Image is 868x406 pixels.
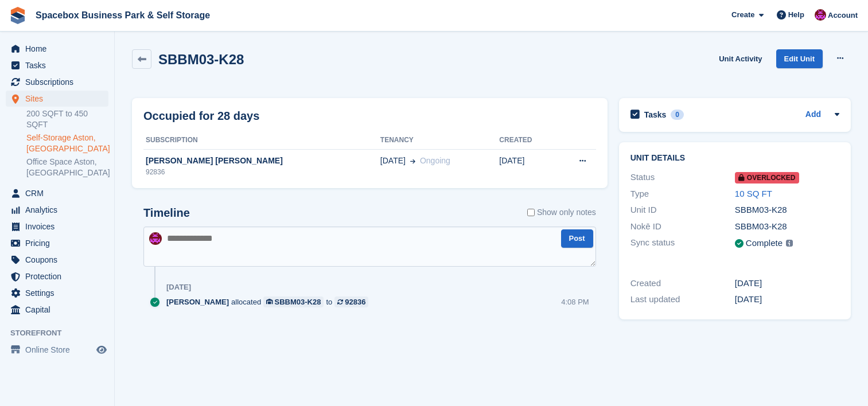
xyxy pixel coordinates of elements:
a: 10 SQ FT [735,189,772,198]
a: SBBM03-K28 [263,296,324,307]
a: Spacebox Business Park & Self Storage [31,6,215,25]
div: Last updated [630,293,735,306]
a: Unit Activity [714,49,766,68]
div: 92836 [345,296,365,307]
div: Unit ID [630,204,735,217]
span: Sites [25,91,94,107]
a: menu [6,235,108,251]
span: Invoices [25,218,94,235]
div: [DATE] [735,293,839,306]
h2: Tasks [644,110,667,120]
span: Create [731,9,754,21]
a: Edit Unit [776,49,823,68]
span: Tasks [25,57,94,73]
a: menu [6,302,108,318]
div: [PERSON_NAME] [PERSON_NAME] [143,155,380,167]
div: allocated to [166,296,374,307]
span: Online Store [25,342,94,358]
span: Settings [25,285,94,301]
h2: Occupied for 28 days [143,107,259,124]
span: Coupons [25,252,94,268]
a: menu [6,218,108,235]
span: Capital [25,302,94,318]
img: icon-info-grey-7440780725fd019a000dd9b08b2336e03edf1995a4989e88bcd33f0948082b44.svg [786,240,793,247]
th: Tenancy [380,131,499,150]
span: Ongoing [420,156,450,165]
td: [DATE] [499,149,555,184]
span: Analytics [25,202,94,218]
div: SBBM03-K28 [735,220,839,233]
span: [PERSON_NAME] [166,296,229,307]
div: 4:08 PM [561,296,589,307]
span: Account [828,10,858,21]
a: menu [6,57,108,73]
img: Shitika Balanath [149,232,162,245]
span: Subscriptions [25,74,94,90]
div: [DATE] [735,277,839,290]
div: 0 [671,110,684,120]
div: 92836 [143,167,380,177]
a: Add [805,108,821,122]
a: Preview store [95,343,108,357]
a: menu [6,342,108,358]
h2: Unit details [630,154,839,163]
a: menu [6,252,108,268]
a: menu [6,41,108,57]
a: 200 SQFT to 450 SQFT [26,108,108,130]
a: menu [6,285,108,301]
button: Post [561,229,593,248]
a: Self-Storage Aston, [GEOGRAPHIC_DATA] [26,132,108,154]
span: Pricing [25,235,94,251]
div: [DATE] [166,283,191,292]
h2: Timeline [143,206,190,220]
a: menu [6,268,108,284]
a: menu [6,91,108,107]
div: Created [630,277,735,290]
img: stora-icon-8386f47178a22dfd0bd8f6a31ec36ba5ce8667c1dd55bd0f319d3a0aa187defe.svg [9,7,26,24]
div: Status [630,171,735,184]
span: Storefront [10,327,114,339]
span: [DATE] [380,155,406,167]
div: SBBM03-K28 [735,204,839,217]
th: Subscription [143,131,380,150]
h2: SBBM03-K28 [158,52,244,67]
div: Type [630,188,735,201]
a: 92836 [334,296,368,307]
span: Help [788,9,804,21]
span: Home [25,41,94,57]
span: Protection [25,268,94,284]
img: Shitika Balanath [815,9,826,21]
div: Nokē ID [630,220,735,233]
input: Show only notes [527,206,535,218]
a: menu [6,185,108,201]
a: menu [6,74,108,90]
th: Created [499,131,555,150]
span: CRM [25,185,94,201]
div: Complete [746,237,783,250]
div: SBBM03-K28 [275,296,321,307]
a: menu [6,202,108,218]
a: Office Space Aston, [GEOGRAPHIC_DATA] [26,157,108,178]
div: Sync status [630,236,735,251]
label: Show only notes [527,206,596,218]
span: Overlocked [735,172,799,184]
